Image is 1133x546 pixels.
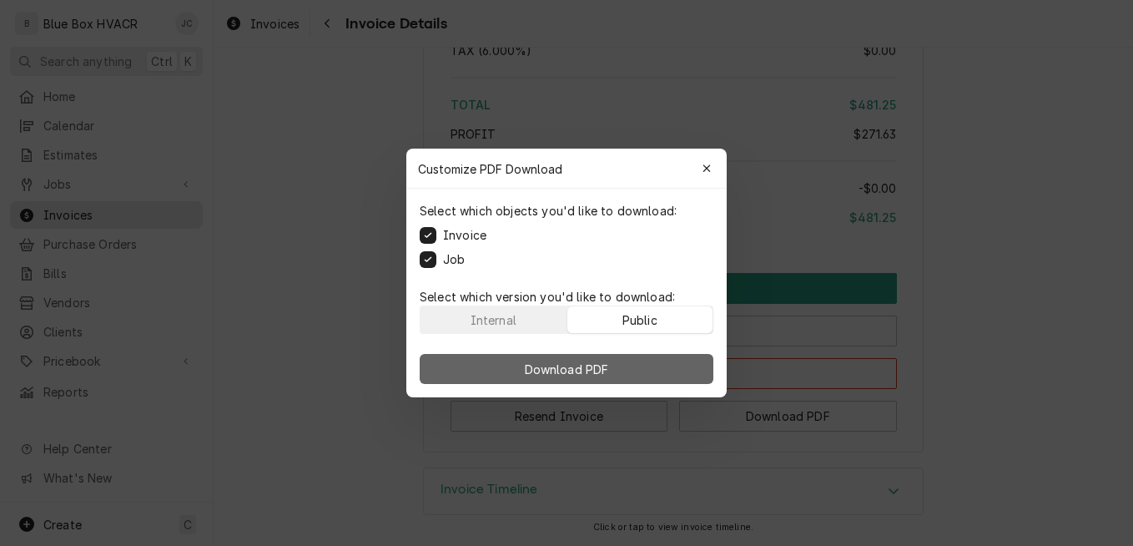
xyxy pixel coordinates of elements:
[622,311,657,329] div: Public
[443,250,465,268] label: Job
[420,354,713,384] button: Download PDF
[420,288,713,306] p: Select which version you'd like to download:
[471,311,516,329] div: Internal
[521,361,612,378] span: Download PDF
[443,226,486,244] label: Invoice
[420,202,677,220] p: Select which objects you'd like to download:
[406,149,727,189] div: Customize PDF Download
